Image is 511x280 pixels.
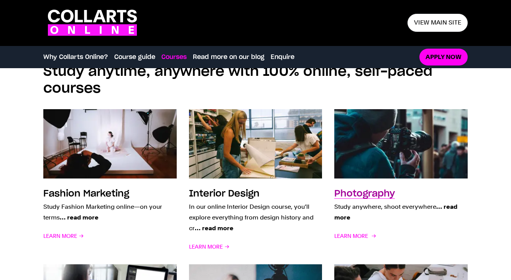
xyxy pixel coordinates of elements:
a: Photography Study anywhere, shoot everywhere… read more Learn More [334,109,467,252]
h3: Interior Design [189,189,260,198]
p: Study Fashion Marketing online—on your terms [43,201,176,223]
a: Read more on our blog [193,52,265,62]
a: Course guide [114,52,155,62]
p: Study anywhere, shoot everywhere [334,201,467,223]
a: Interior Design In our online Interior Design course, you’ll explore everything from design histo... [189,109,322,252]
a: Why Collarts Online? [43,52,108,62]
span: … read more [334,203,457,221]
h3: Photography [334,189,395,198]
span: Learn More [43,231,84,241]
h3: Fashion Marketing [43,189,129,198]
h2: Study anytime, anywhere with 100% online, self-paced courses [43,63,467,97]
span: … read more [195,224,233,232]
a: Apply now [419,49,468,66]
a: Fashion Marketing Study Fashion Marketing online—on your terms… read more Learn More [43,109,176,252]
a: View main site [407,14,468,32]
a: Courses [161,52,187,62]
a: Enquire [271,52,294,62]
p: In our online Interior Design course, you’ll explore everything from design history and cr [189,201,322,234]
span: … read more [60,214,99,221]
span: Learn More [189,241,230,252]
span: Learn More [334,231,375,241]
